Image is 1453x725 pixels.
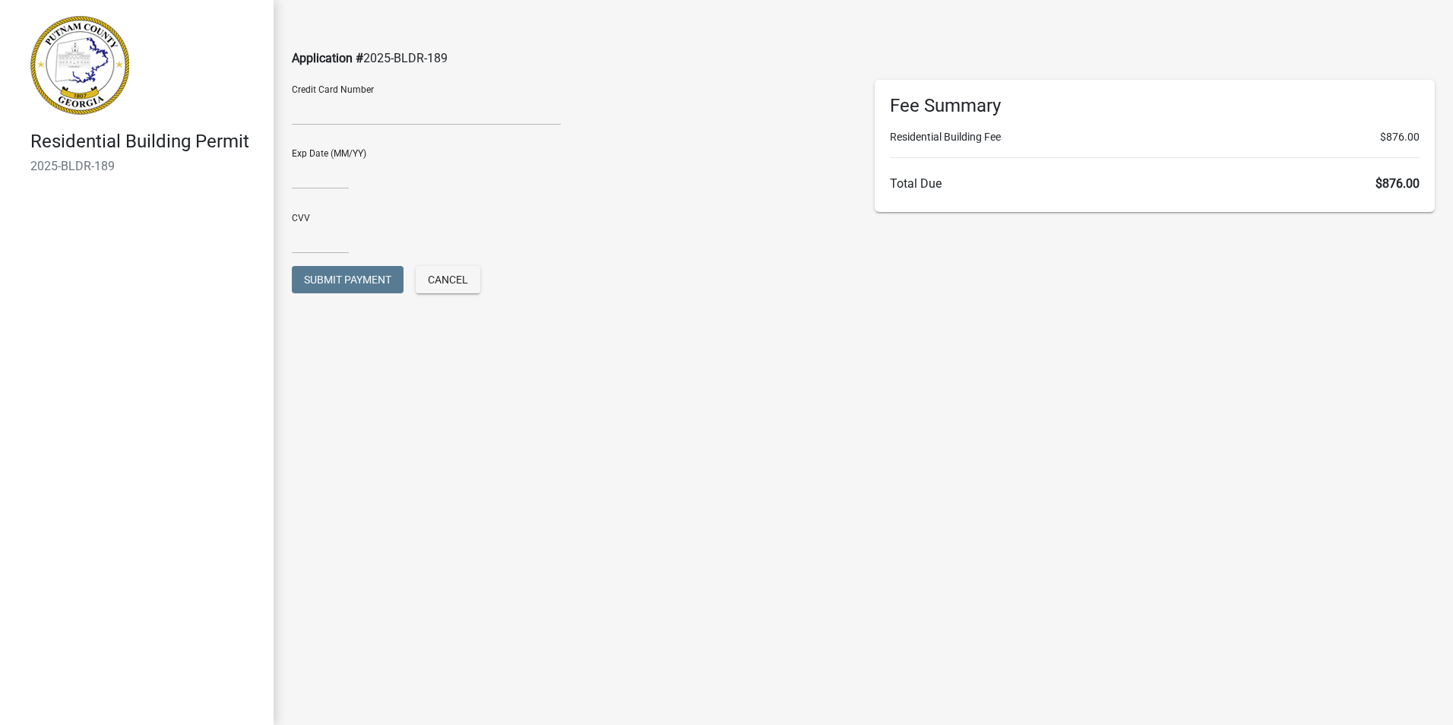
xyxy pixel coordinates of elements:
h6: Total Due [890,176,1420,191]
button: Cancel [416,266,480,293]
span: $876.00 [1380,129,1420,145]
label: Credit Card Number [292,85,374,94]
span: 2025-BLDR-189 [363,51,448,65]
span: Submit Payment [304,274,391,286]
span: Cancel [428,274,468,286]
img: Putnam County, Georgia [30,16,129,115]
h4: Residential Building Permit [30,131,261,153]
li: Residential Building Fee [890,129,1420,145]
h6: Fee Summary [890,95,1420,117]
h6: 2025-BLDR-189 [30,159,261,173]
button: Submit Payment [292,266,404,293]
span: Application # [292,51,363,65]
span: $876.00 [1375,176,1420,191]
